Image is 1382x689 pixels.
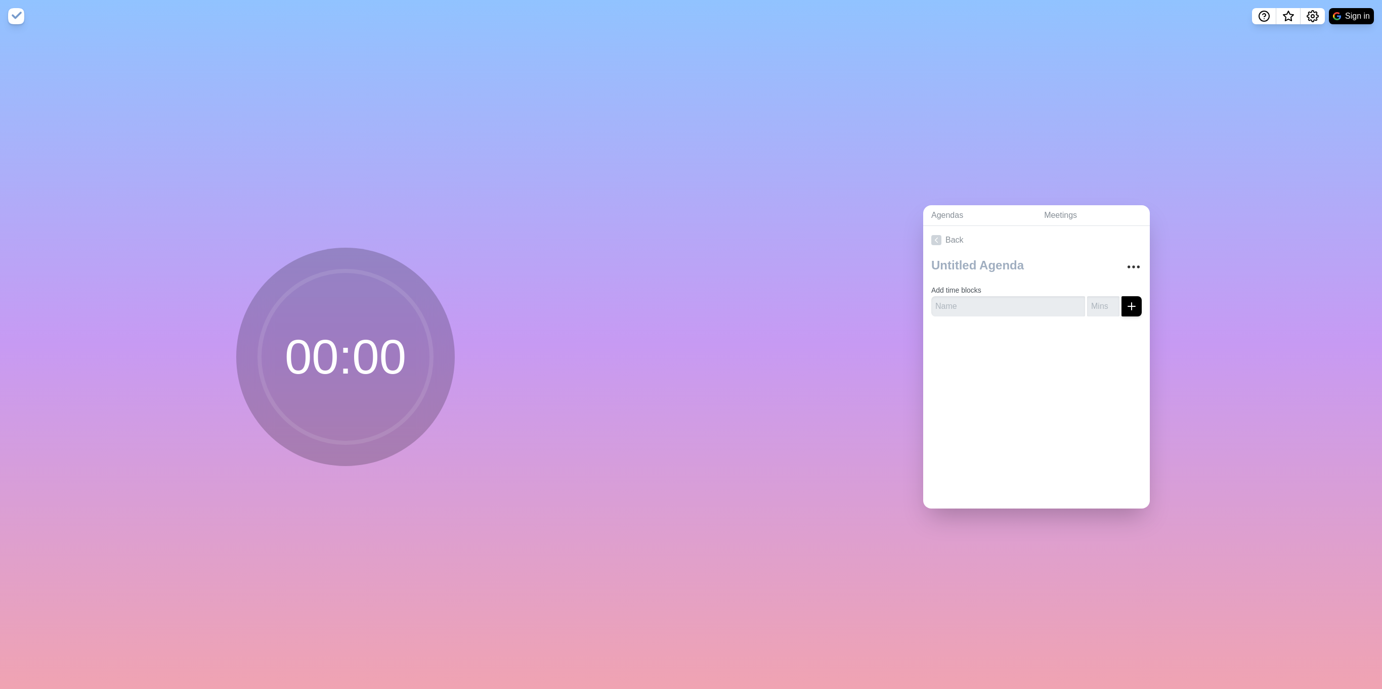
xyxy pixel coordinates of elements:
img: timeblocks logo [8,8,24,24]
button: Sign in [1329,8,1374,24]
img: google logo [1333,12,1341,20]
a: Agendas [923,205,1036,226]
input: Mins [1087,296,1119,316]
button: More [1124,257,1144,277]
input: Name [931,296,1085,316]
button: What’s new [1276,8,1301,24]
button: Help [1252,8,1276,24]
a: Meetings [1036,205,1150,226]
label: Add time blocks [931,286,981,294]
a: Back [923,226,1150,254]
button: Settings [1301,8,1325,24]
